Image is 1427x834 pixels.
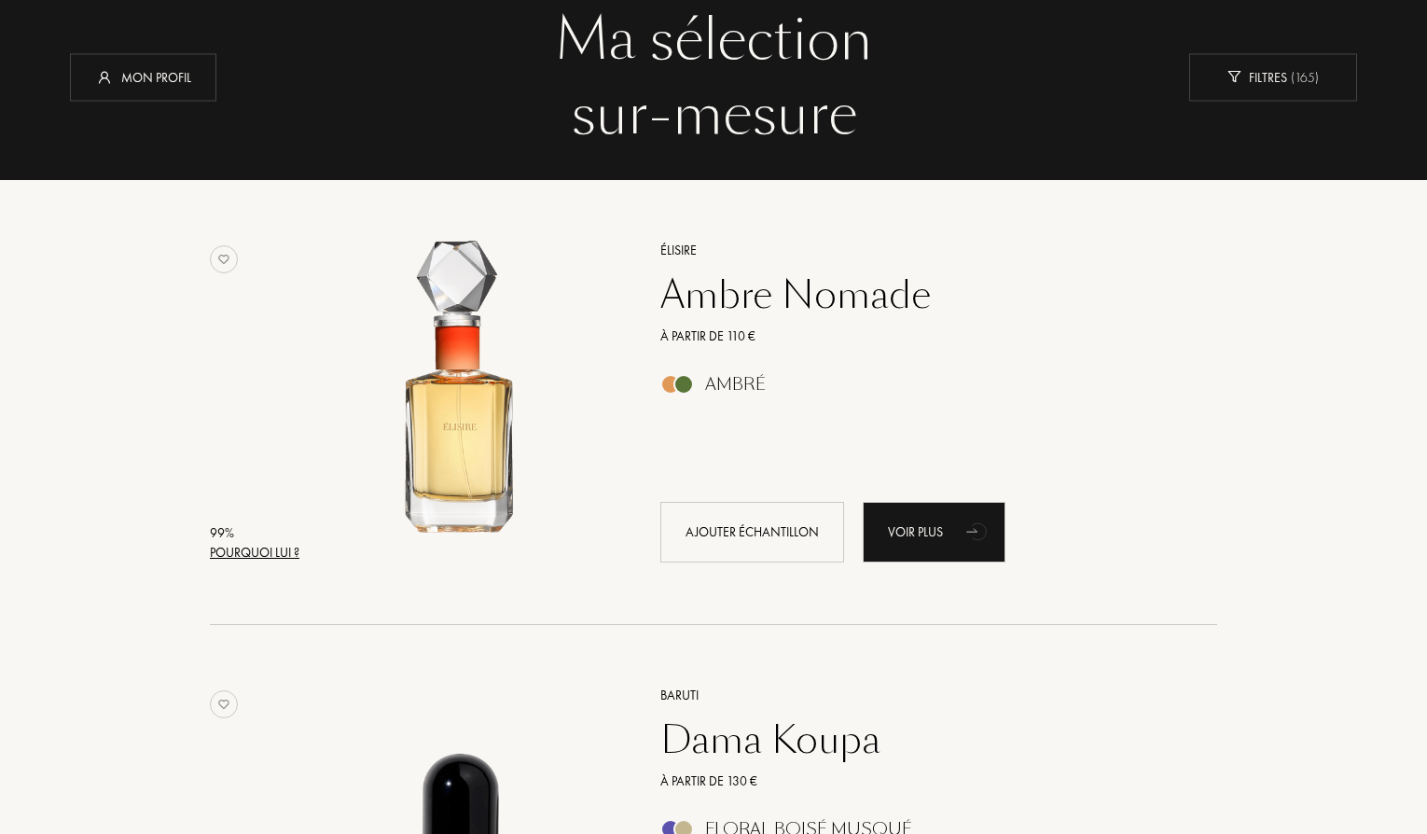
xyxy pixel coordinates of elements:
[210,543,299,563] div: Pourquoi lui ?
[646,380,1190,399] a: Ambré
[210,523,299,543] div: 99 %
[306,238,617,549] img: Ambre Nomade Élisire
[646,327,1190,346] a: À partir de 110 €
[84,77,1343,152] div: sur-mesure
[705,374,766,395] div: Ambré
[95,67,114,86] img: profil_icn_w.svg
[863,502,1005,563] div: Voir plus
[660,502,844,563] div: Ajouter échantillon
[646,771,1190,791] a: À partir de 130 €
[1189,53,1357,101] div: Filtres
[646,241,1190,260] a: Élisire
[70,53,216,101] div: Mon profil
[863,502,1005,563] a: Voir plusanimation
[646,717,1190,762] a: Dama Koupa
[1287,68,1319,85] span: ( 165 )
[84,3,1343,77] div: Ma sélection
[960,512,997,549] div: animation
[646,272,1190,317] a: Ambre Nomade
[210,690,238,718] img: no_like_p.png
[306,217,632,584] a: Ambre Nomade Élisire
[646,686,1190,705] a: Baruti
[210,245,238,273] img: no_like_p.png
[1227,71,1241,83] img: new_filter_w.svg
